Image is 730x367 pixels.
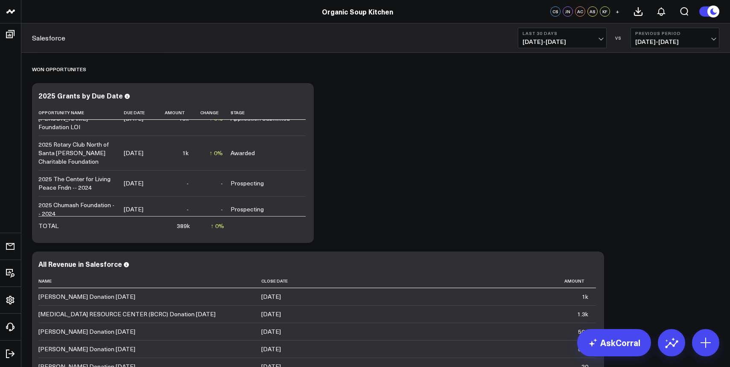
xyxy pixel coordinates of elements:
th: Stage [231,106,306,120]
th: Amount [161,106,196,120]
div: 2025 Grants by Due Date [38,91,123,100]
div: ↑ 0% [210,149,223,157]
div: - [187,205,189,214]
div: Awarded [231,149,255,157]
div: 500 [578,327,588,336]
div: All Revenue in Salesforce [38,259,122,269]
th: Opportunity Name [38,106,124,120]
div: Won Opportunites [32,59,86,79]
th: Name [38,274,261,288]
div: ↑ 0% [211,222,224,230]
span: [DATE] - [DATE] [635,38,715,45]
div: AS [587,6,598,17]
th: Amount [445,274,596,288]
th: Change [196,106,231,120]
b: Last 30 Days [523,31,602,36]
div: 1k [182,149,189,157]
div: - [221,205,223,214]
div: JN [563,6,573,17]
div: [DATE] [124,149,143,157]
div: [DATE] [261,345,281,353]
div: [DATE] [261,310,281,318]
div: [PERSON_NAME] Donation [DATE] [38,292,135,301]
button: Last 30 Days[DATE]-[DATE] [518,28,607,48]
th: Close Date [261,274,445,288]
b: Previous Period [635,31,715,36]
div: 1.3k [577,310,588,318]
span: + [616,9,619,14]
div: [DATE] [261,327,281,336]
div: [DATE] [261,292,281,301]
a: Organic Soup Kitchen [322,7,393,16]
div: [PERSON_NAME] Donation [DATE] [38,345,135,353]
a: Salesforce [32,33,65,43]
th: Due Date [124,106,161,120]
div: 2025 Rotary Club North of Santa [PERSON_NAME] Charitable Foundation [38,140,116,166]
div: 2025 Chumash Foundation -- 2024 [38,201,116,218]
div: - [187,179,189,188]
div: VS [611,35,626,40]
div: KF [600,6,610,17]
div: CS [550,6,561,17]
div: [DATE] [124,205,143,214]
div: 1k [582,292,588,301]
div: Prospecting [231,179,264,188]
div: [MEDICAL_DATA] RESOURCE CENTER (BCRC) Donation [DATE] [38,310,216,318]
button: Previous Period[DATE]-[DATE] [631,28,719,48]
button: + [612,6,622,17]
div: 389k [177,222,190,230]
div: 2025 The Center for Living Peace Fndn -- 2024 [38,175,116,192]
div: TOTAL [38,222,58,230]
a: AskCorral [577,329,651,356]
div: AC [575,6,585,17]
span: [DATE] - [DATE] [523,38,602,45]
div: - [221,179,223,188]
div: [PERSON_NAME] Donation [DATE] [38,327,135,336]
div: Prospecting [231,205,264,214]
div: [DATE] [124,179,143,188]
